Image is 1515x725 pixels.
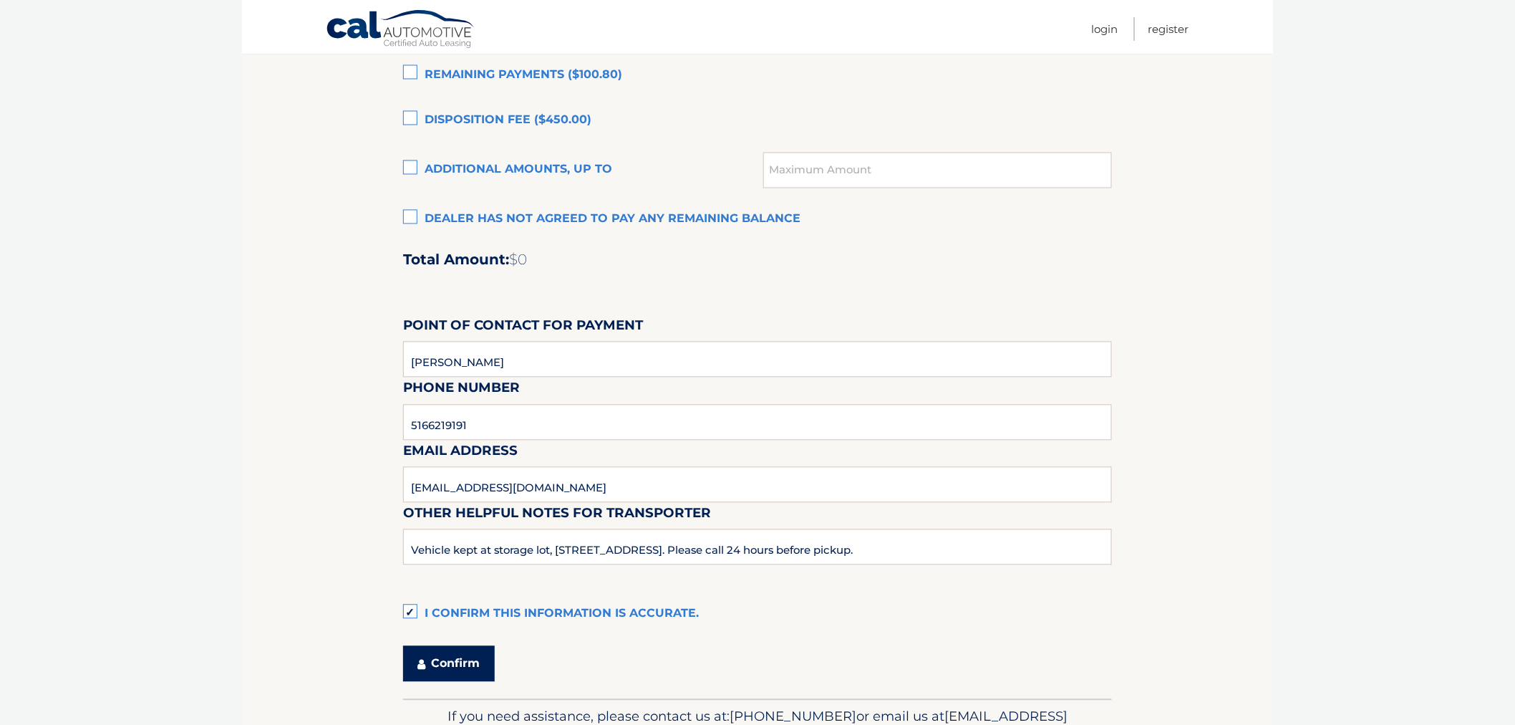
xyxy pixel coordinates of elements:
[403,107,1112,135] label: Disposition Fee ($450.00)
[1148,17,1189,41] a: Register
[403,251,1112,269] h2: Total Amount:
[730,709,856,725] span: [PHONE_NUMBER]
[403,646,495,682] button: Confirm
[326,9,476,51] a: Cal Automotive
[403,206,1112,234] label: Dealer has not agreed to pay any remaining balance
[403,441,518,467] label: Email Address
[403,61,1112,90] label: Remaining Payments ($100.80)
[403,600,1112,629] label: I confirm this information is accurate.
[403,156,763,185] label: Additional amounts, up to
[509,251,527,269] span: $0
[1091,17,1118,41] a: Login
[763,153,1112,188] input: Maximum Amount
[403,503,711,529] label: Other helpful notes for transporter
[403,315,643,342] label: Point of Contact for Payment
